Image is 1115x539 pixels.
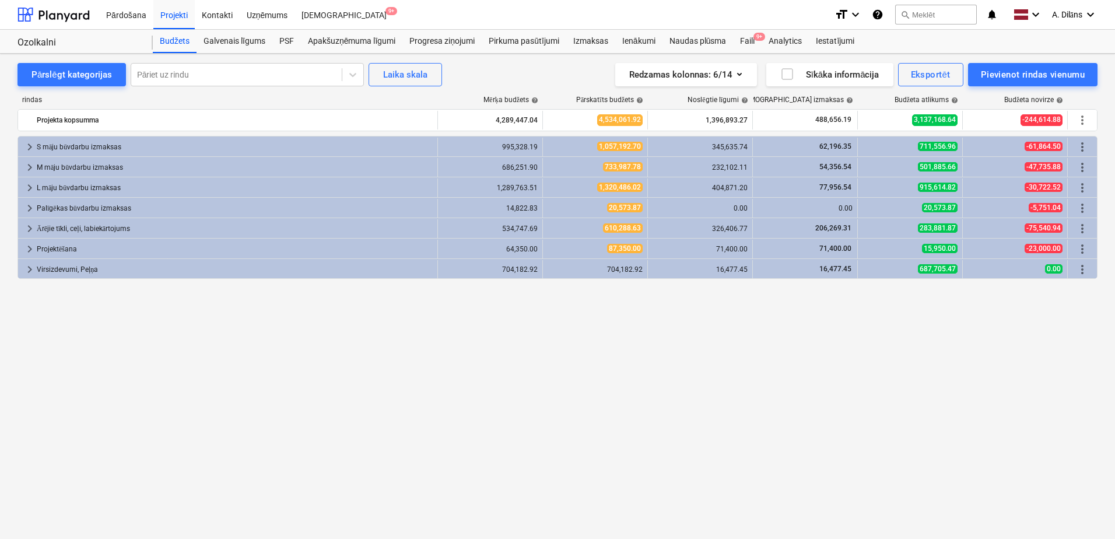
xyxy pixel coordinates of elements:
[762,30,809,53] div: Analytics
[733,30,762,53] a: Faili9+
[37,199,433,218] div: Palīgēkas būvdarbu izmaksas
[1054,97,1063,104] span: help
[301,30,402,53] div: Apakšuzņēmuma līgumi
[818,244,853,253] span: 71,400.00
[37,219,433,238] div: Ārējie tīkli, ceļi, labiekārtojums
[1029,8,1043,22] i: keyboard_arrow_down
[603,223,643,233] span: 610,288.63
[922,203,958,212] span: 20,573.87
[1075,181,1089,195] span: Vairāk darbību
[918,223,958,233] span: 283,881.87
[603,162,643,171] span: 733,987.78
[607,203,643,212] span: 20,573.87
[1052,10,1082,20] span: A. Dilāns
[37,178,433,197] div: L māju būvdarbu izmaksas
[37,158,433,177] div: M māju būvdarbu izmaksas
[818,142,853,150] span: 62,196.35
[443,245,538,253] div: 64,350.00
[443,184,538,192] div: 1,289,763.51
[529,97,538,104] span: help
[153,30,197,53] a: Budžets
[385,7,397,15] span: 9+
[634,97,643,104] span: help
[1075,201,1089,215] span: Vairāk darbību
[23,201,37,215] span: keyboard_arrow_right
[844,97,853,104] span: help
[23,181,37,195] span: keyboard_arrow_right
[197,30,272,53] a: Galvenais līgums
[576,96,643,104] div: Pārskatīts budžets
[443,163,538,171] div: 686,251.90
[615,63,757,86] button: Redzamas kolonnas:6/14
[688,96,748,104] div: Noslēgtie līgumi
[986,8,998,22] i: notifications
[597,142,643,151] span: 1,057,192.70
[1025,142,1063,151] span: -61,864.50
[918,183,958,192] span: 915,614.82
[483,96,538,104] div: Mērķa budžets
[383,67,427,82] div: Laika skala
[818,183,853,191] span: 77,956.54
[809,30,861,53] a: Iestatījumi
[17,37,139,49] div: Ozolkalni
[739,97,748,104] span: help
[23,140,37,154] span: keyboard_arrow_right
[1075,140,1089,154] span: Vairāk darbību
[443,265,538,274] div: 704,182.92
[918,162,958,171] span: 501,885.66
[1075,222,1089,236] span: Vairāk darbību
[968,63,1098,86] button: Pievienot rindas vienumu
[615,30,662,53] a: Ienākumi
[17,96,439,104] div: rindas
[37,240,433,258] div: Projektēšana
[31,67,112,82] div: Pārslēgt kategorijas
[780,67,879,82] div: Sīkāka informācija
[1075,160,1089,174] span: Vairāk darbību
[922,244,958,253] span: 15,950.00
[1004,96,1063,104] div: Budžeta novirze
[848,8,862,22] i: keyboard_arrow_down
[607,244,643,253] span: 87,350.00
[1075,262,1089,276] span: Vairāk darbību
[766,63,893,86] button: Sīkāka informācija
[981,67,1085,82] div: Pievienot rindas vienumu
[548,265,643,274] div: 704,182.92
[443,225,538,233] div: 534,747.69
[17,63,126,86] button: Pārslēgt kategorijas
[1029,203,1063,212] span: -5,751.04
[1025,162,1063,171] span: -47,735.88
[1021,114,1063,125] span: -244,614.88
[23,160,37,174] span: keyboard_arrow_right
[443,204,538,212] div: 14,822.83
[900,10,910,19] span: search
[272,30,301,53] a: PSF
[443,111,538,129] div: 4,289,447.04
[1057,483,1115,539] iframe: Chat Widget
[949,97,958,104] span: help
[733,30,762,53] div: Faili
[37,111,433,129] div: Projekta kopsumma
[653,111,748,129] div: 1,396,893.27
[895,5,977,24] button: Meklēt
[482,30,566,53] a: Pirkuma pasūtījumi
[911,67,951,82] div: Eksportēt
[597,183,643,192] span: 1,320,486.02
[443,143,538,151] div: 995,328.19
[912,114,958,125] span: 3,137,168.64
[739,96,853,104] div: [DEMOGRAPHIC_DATA] izmaksas
[629,67,743,82] div: Redzamas kolonnas : 6/14
[1045,264,1063,274] span: 0.00
[37,138,433,156] div: S māju būvdarbu izmaksas
[753,33,765,41] span: 9+
[402,30,482,53] a: Progresa ziņojumi
[662,30,734,53] a: Naudas plūsma
[597,114,643,125] span: 4,534,061.92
